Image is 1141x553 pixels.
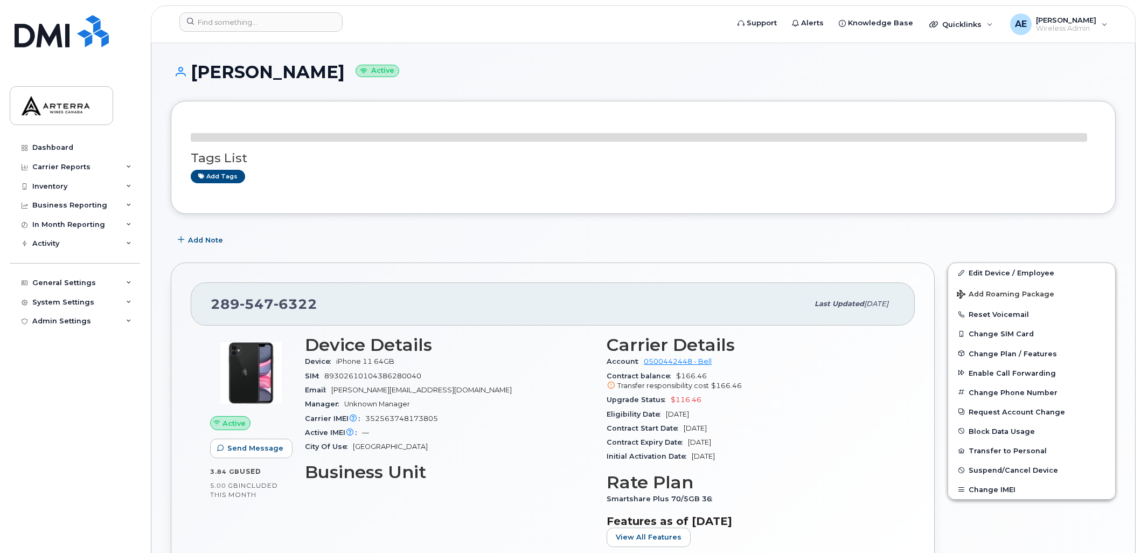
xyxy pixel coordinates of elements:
[211,296,317,312] span: 289
[356,65,399,77] small: Active
[957,290,1054,300] span: Add Roaming Package
[607,438,688,446] span: Contract Expiry Date
[324,372,421,380] span: 89302610104386280040
[305,357,336,365] span: Device
[607,410,666,418] span: Eligibility Date
[210,481,278,499] span: included this month
[616,532,681,542] span: View All Features
[365,414,438,423] span: 352563748173805
[948,441,1115,460] button: Transfer to Personal
[331,386,512,394] span: [PERSON_NAME][EMAIL_ADDRESS][DOMAIN_NAME]
[688,438,711,446] span: [DATE]
[344,400,410,408] span: Unknown Manager
[644,357,712,365] a: 0500442448 - Bell
[222,418,246,428] span: Active
[305,414,365,423] span: Carrier IMEI
[607,452,692,460] span: Initial Activation Date
[607,424,684,432] span: Contract Start Date
[948,421,1115,441] button: Block Data Usage
[948,324,1115,343] button: Change SIM Card
[948,363,1115,383] button: Enable Call Forwarding
[948,263,1115,282] a: Edit Device / Employee
[607,335,895,355] h3: Carrier Details
[948,344,1115,363] button: Change Plan / Features
[210,439,293,458] button: Send Message
[210,468,240,475] span: 3.84 GB
[171,63,1116,81] h1: [PERSON_NAME]
[305,335,594,355] h3: Device Details
[607,357,644,365] span: Account
[864,300,888,308] span: [DATE]
[948,480,1115,499] button: Change IMEI
[362,428,369,437] span: —
[607,372,895,391] span: $166.46
[607,515,895,528] h3: Features as of [DATE]
[305,428,362,437] span: Active IMEI
[240,296,274,312] span: 547
[948,402,1115,421] button: Request Account Change
[336,357,394,365] span: iPhone 11 64GB
[948,383,1115,402] button: Change Phone Number
[671,396,701,404] span: $116.46
[607,473,895,492] h3: Rate Plan
[305,372,324,380] span: SIM
[305,386,331,394] span: Email
[815,300,864,308] span: Last updated
[305,400,344,408] span: Manager
[607,372,676,380] span: Contract balance
[666,410,689,418] span: [DATE]
[227,443,283,453] span: Send Message
[305,462,594,482] h3: Business Unit
[191,151,1096,165] h3: Tags List
[607,396,671,404] span: Upgrade Status
[969,466,1058,474] span: Suspend/Cancel Device
[684,424,707,432] span: [DATE]
[188,235,223,245] span: Add Note
[607,495,718,503] span: Smartshare Plus 70/5GB 36
[210,482,239,489] span: 5.00 GB
[607,528,691,547] button: View All Features
[617,382,709,390] span: Transfer responsibility cost
[191,170,245,183] a: Add tags
[240,467,261,475] span: used
[948,305,1115,324] button: Reset Voicemail
[171,230,232,250] button: Add Note
[969,369,1056,377] span: Enable Call Forwarding
[969,349,1057,357] span: Change Plan / Features
[711,382,742,390] span: $166.46
[692,452,715,460] span: [DATE]
[948,282,1115,305] button: Add Roaming Package
[274,296,317,312] span: 6322
[305,443,353,451] span: City Of Use
[219,341,283,405] img: iPhone_11.jpg
[353,443,428,451] span: [GEOGRAPHIC_DATA]
[948,460,1115,480] button: Suspend/Cancel Device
